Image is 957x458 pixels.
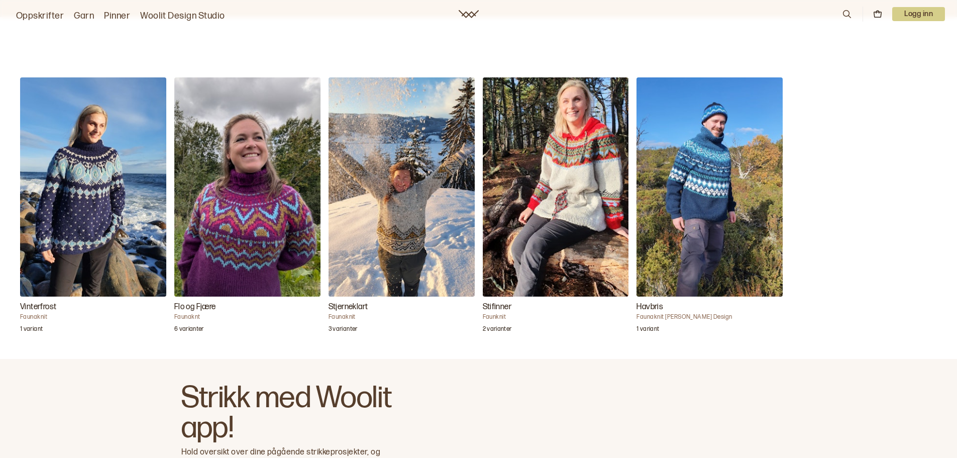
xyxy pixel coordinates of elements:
[104,9,130,23] a: Pinner
[636,77,783,297] img: Faunaknit x Rise Moe DesignHavbris
[20,77,166,339] a: Vinterfrost
[329,313,475,321] h4: Faunaknit
[892,7,945,21] button: User dropdown
[181,383,401,443] h3: Strikk med Woolit app!
[20,77,166,297] img: FaunaknitVinterfrost
[20,301,166,313] h3: Vinterfrost
[20,325,43,335] p: 1 variant
[636,77,783,339] a: Havbris
[636,313,783,321] h4: Faunaknit [PERSON_NAME] Design
[174,313,321,321] h4: Faunaknt
[483,77,629,339] a: Stifinner
[174,325,204,335] p: 6 varianter
[329,301,475,313] h3: Stjerneklart
[329,77,475,339] a: Stjerneklart
[74,9,94,23] a: Garn
[459,10,479,18] a: Woolit
[20,313,166,321] h4: Faunaknit
[483,325,512,335] p: 2 varianter
[483,313,629,321] h4: Faunknit
[483,301,629,313] h3: Stifinner
[329,77,475,297] img: FaunaknitStjerneklart
[140,9,225,23] a: Woolit Design Studio
[174,77,321,297] img: FaunakntFlo og Fjære
[636,301,783,313] h3: Havbris
[16,9,64,23] a: Oppskrifter
[483,77,629,297] img: FaunknitStifinner
[636,325,659,335] p: 1 variant
[892,7,945,21] p: Logg inn
[174,77,321,339] a: Flo og Fjære
[329,325,358,335] p: 3 varianter
[174,301,321,313] h3: Flo og Fjære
